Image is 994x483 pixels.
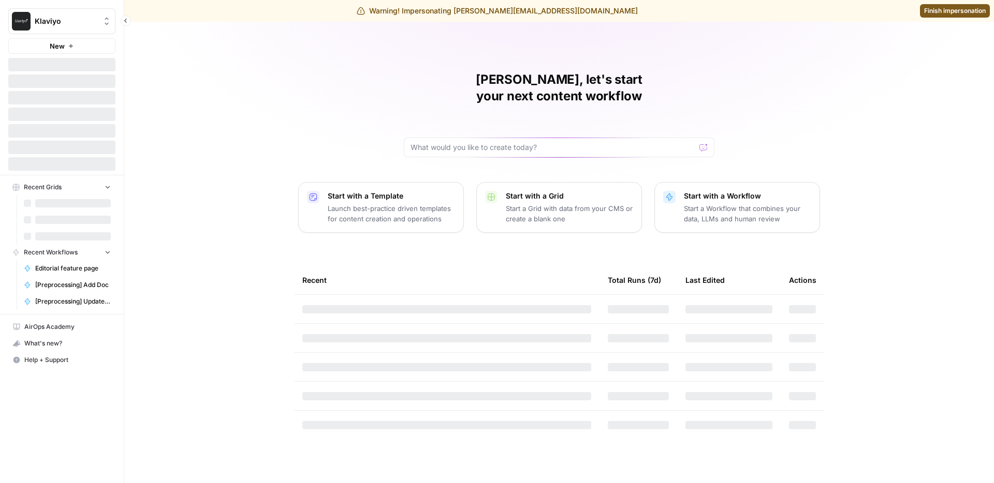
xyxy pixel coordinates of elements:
span: Klaviyo [35,16,97,26]
p: Start with a Grid [506,191,633,201]
div: What's new? [9,336,115,351]
span: Help + Support [24,355,111,365]
a: Editorial feature page [19,260,115,277]
a: [Preprocessing] Update SSOT [19,293,115,310]
p: Start with a Template [328,191,455,201]
div: Total Runs (7d) [608,266,661,294]
h1: [PERSON_NAME], let's start your next content workflow [404,71,714,104]
a: [Preprocessing] Add Doc [19,277,115,293]
p: Start with a Workflow [684,191,811,201]
a: AirOps Academy [8,319,115,335]
span: New [50,41,65,51]
button: What's new? [8,335,115,352]
button: Workspace: Klaviyo [8,8,115,34]
button: Help + Support [8,352,115,368]
button: New [8,38,115,54]
div: Warning! Impersonating [PERSON_NAME][EMAIL_ADDRESS][DOMAIN_NAME] [357,6,638,16]
span: Finish impersonation [924,6,986,16]
span: Editorial feature page [35,264,111,273]
a: Finish impersonation [920,4,990,18]
button: Start with a WorkflowStart a Workflow that combines your data, LLMs and human review [654,182,820,233]
p: Start a Grid with data from your CMS or create a blank one [506,203,633,224]
span: [Preprocessing] Update SSOT [35,297,111,306]
span: AirOps Academy [24,322,111,331]
button: Start with a GridStart a Grid with data from your CMS or create a blank one [476,182,642,233]
button: Start with a TemplateLaunch best-practice driven templates for content creation and operations [298,182,464,233]
div: Actions [789,266,816,294]
span: Recent Workflows [24,248,78,257]
div: Recent [302,266,591,294]
input: What would you like to create today? [411,142,695,153]
button: Recent Workflows [8,245,115,260]
p: Launch best-practice driven templates for content creation and operations [328,203,455,224]
img: Klaviyo Logo [12,12,31,31]
p: Start a Workflow that combines your data, LLMs and human review [684,203,811,224]
div: Last Edited [685,266,725,294]
button: Recent Grids [8,179,115,195]
span: [Preprocessing] Add Doc [35,280,111,290]
span: Recent Grids [24,183,62,192]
